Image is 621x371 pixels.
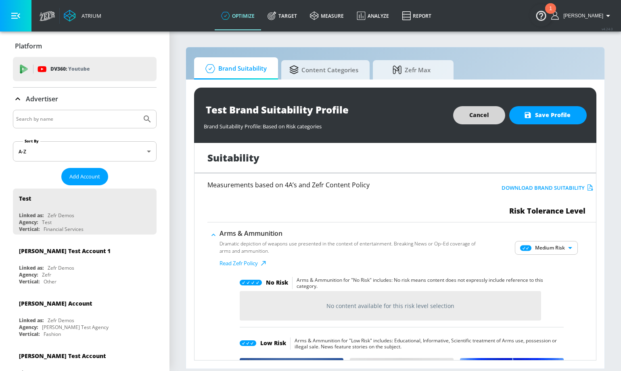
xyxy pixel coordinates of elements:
p: Arms & Ammunition for "Low Risk" includes: Educational, Informative, Scientific treatment of Arms... [290,337,564,350]
div: Arms & AmmunitionDramatic depiction of weapons use presented in the context of entertainment. Bre... [220,229,487,267]
div: Zefr Demos [48,264,74,271]
div: Vertical: [19,331,40,337]
span: Content Categories [289,60,358,80]
p: No content available for this risk level selection [326,302,454,310]
a: optimize [215,1,261,30]
div: Linked as: [19,212,44,219]
button: Save Profile [509,106,587,124]
span: Brand Suitability [202,59,267,78]
span: Risk Tolerance Level [509,206,585,216]
button: [PERSON_NAME] [551,11,613,21]
span: Zefr Max [381,60,442,80]
button: Add Account [61,168,108,185]
div: Zefr Demos [48,212,74,219]
div: Financial Services [44,226,84,233]
button: Download Brand Suitability [500,182,595,194]
h1: Suitability [207,151,259,164]
div: Agency: [19,219,38,226]
div: [PERSON_NAME] Account [19,300,92,307]
div: TestLinked as:Zefr DemosAgency:TestVertical:Financial Services [13,189,157,235]
h6: Arms & Ammunition [220,229,487,238]
div: Brand Suitability Profile: Based on Risk categories [204,119,445,130]
div: [PERSON_NAME] Test Agency [42,324,109,331]
div: Test [42,219,52,226]
span: Save Profile [525,110,571,120]
h6: Measurements based on 4A’s and Zefr Content Policy [207,182,466,188]
p: Platform [15,42,42,50]
div: Other [44,278,56,285]
a: Read Zefr Policy [220,260,487,267]
div: [PERSON_NAME] AccountLinked as:Zefr DemosAgency:[PERSON_NAME] Test AgencyVertical:Fashion [13,293,157,340]
div: [PERSON_NAME] Test Account [19,352,106,360]
div: DV360: Youtube [13,57,157,81]
input: Search by name [16,114,138,124]
div: Platform [13,35,157,57]
button: Cancel [453,106,505,124]
p: Dramatic depiction of weapons use presented in the context of entertainment. Breaking News or Op–... [220,240,487,255]
p: Youtube [68,65,90,73]
a: Analyze [350,1,395,30]
label: Sort By [23,138,40,144]
div: Fashion [44,331,61,337]
h6: No Risk [266,279,288,287]
p: DV360: [50,65,90,73]
div: Agency: [19,324,38,331]
div: Linked as: [19,264,44,271]
h6: Low Risk [260,339,286,348]
span: Cancel [469,110,489,120]
div: [PERSON_NAME] Test Account 1Linked as:Zefr DemosAgency:ZefrVertical:Other [13,241,157,287]
div: A-Z [13,141,157,161]
div: Agency: [19,271,38,278]
a: Atrium [64,10,101,22]
div: Zefr [42,271,51,278]
span: v 4.24.0 [602,27,613,31]
div: 1 [549,8,552,19]
button: Open Resource Center, 1 new notification [530,4,552,27]
p: Arms & Ammunition for "No Risk" includes: No risk means content does not expressly include refere... [292,277,564,289]
a: measure [303,1,350,30]
div: Zefr Demos [48,317,74,324]
p: Advertiser [26,94,58,103]
span: login as: ryan.barker@zefr.com [560,13,603,19]
div: Advertiser [13,88,157,110]
div: Atrium [78,12,101,19]
a: Report [395,1,438,30]
div: Vertical: [19,278,40,285]
div: [PERSON_NAME] Test Account 1 [19,247,111,255]
a: Target [261,1,303,30]
div: Linked as: [19,317,44,324]
div: Vertical: [19,226,40,233]
span: Add Account [69,172,100,181]
p: Medium Risk [535,244,565,252]
div: Test [19,195,31,202]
